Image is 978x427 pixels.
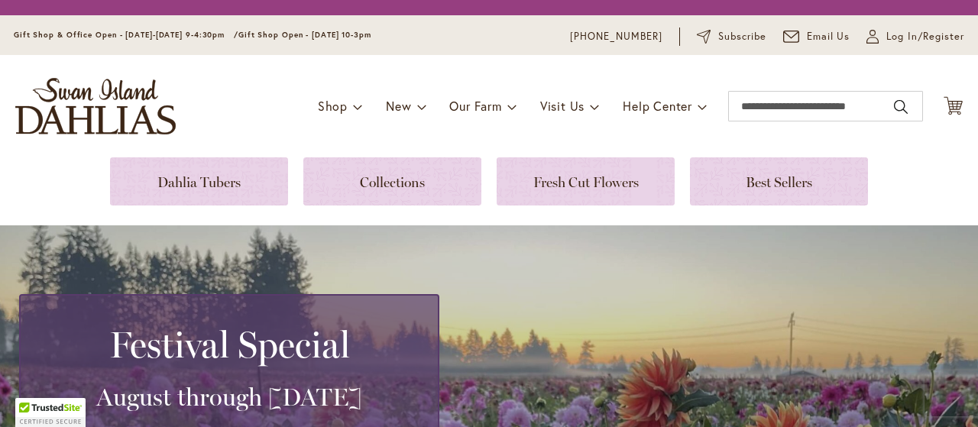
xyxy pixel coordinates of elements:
a: Log In/Register [866,29,964,44]
span: Email Us [807,29,850,44]
h3: August through [DATE] [39,382,419,412]
a: Subscribe [697,29,766,44]
h2: Festival Special [39,323,419,366]
span: Shop [318,98,348,114]
span: Visit Us [540,98,585,114]
div: TrustedSite Certified [15,398,86,427]
span: Our Farm [449,98,501,114]
a: Email Us [783,29,850,44]
span: Gift Shop & Office Open - [DATE]-[DATE] 9-4:30pm / [14,30,238,40]
button: Search [894,95,908,119]
a: [PHONE_NUMBER] [570,29,662,44]
span: Help Center [623,98,692,114]
a: store logo [15,78,176,134]
span: New [386,98,411,114]
span: Subscribe [718,29,766,44]
span: Gift Shop Open - [DATE] 10-3pm [238,30,371,40]
span: Log In/Register [886,29,964,44]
